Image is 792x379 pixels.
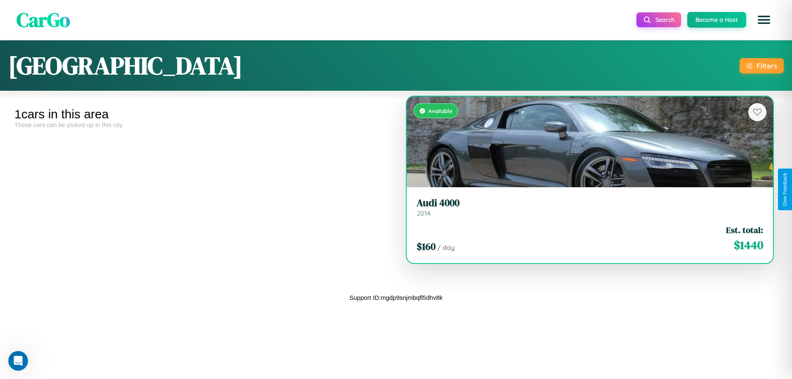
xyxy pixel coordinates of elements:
[14,121,390,128] div: These cars can be picked up in this city.
[726,224,763,236] span: Est. total:
[349,292,443,303] p: Support ID: mgdp9snjmbqfl5dhv8k
[636,12,681,27] button: Search
[417,197,763,209] h3: Audi 4000
[8,49,243,82] h1: [GEOGRAPHIC_DATA]
[740,58,784,73] button: Filters
[687,12,746,28] button: Become a Host
[752,8,775,31] button: Open menu
[417,240,436,253] span: $ 160
[417,197,763,217] a: Audi 40002014
[655,16,674,24] span: Search
[734,237,763,253] span: $ 1440
[782,173,788,206] div: Give Feedback
[757,61,777,70] div: Filters
[417,209,431,217] span: 2014
[428,107,453,114] span: Available
[14,107,390,121] div: 1 cars in this area
[16,6,70,33] span: CarGo
[437,243,455,252] span: / day
[8,351,28,371] iframe: Intercom live chat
